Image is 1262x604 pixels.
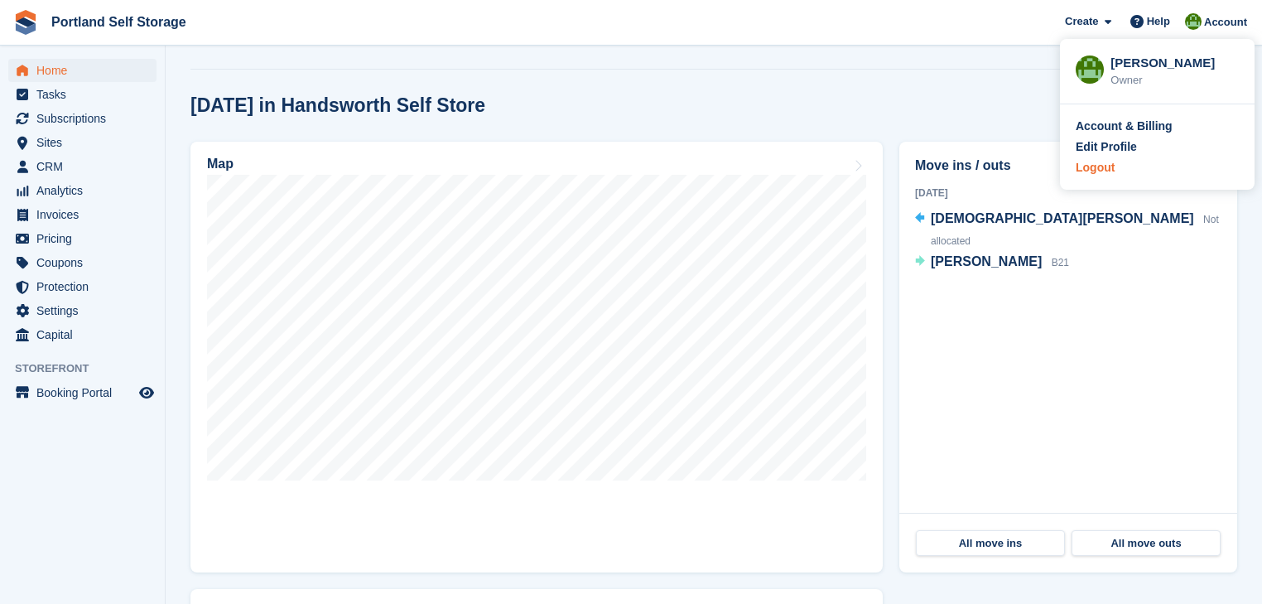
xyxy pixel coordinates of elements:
a: menu [8,381,157,404]
span: Settings [36,299,136,322]
a: Map [190,142,883,573]
span: Booking Portal [36,381,136,404]
span: B21 [1052,257,1069,268]
img: Sue Wolfendale [1076,56,1104,84]
span: Not allocated [931,214,1219,247]
span: [DEMOGRAPHIC_DATA][PERSON_NAME] [931,211,1194,225]
a: menu [8,299,157,322]
span: Pricing [36,227,136,250]
span: Create [1065,13,1098,30]
a: [DEMOGRAPHIC_DATA][PERSON_NAME] Not allocated [915,209,1221,252]
div: Owner [1110,72,1239,89]
span: Protection [36,275,136,298]
span: Account [1204,14,1247,31]
a: [PERSON_NAME] B21 [915,252,1069,273]
span: Storefront [15,360,165,377]
span: [PERSON_NAME] [931,254,1042,268]
h2: Map [207,157,234,172]
img: stora-icon-8386f47178a22dfd0bd8f6a31ec36ba5ce8667c1dd55bd0f319d3a0aa187defe.svg [13,10,38,35]
div: Edit Profile [1076,138,1137,156]
span: Tasks [36,83,136,106]
a: Logout [1076,159,1239,176]
a: menu [8,83,157,106]
a: menu [8,323,157,346]
span: Capital [36,323,136,346]
h2: Move ins / outs [915,156,1221,176]
span: Subscriptions [36,107,136,130]
span: Home [36,59,136,82]
a: Preview store [137,383,157,403]
a: menu [8,59,157,82]
a: menu [8,107,157,130]
a: menu [8,227,157,250]
a: Edit Profile [1076,138,1239,156]
a: All move outs [1072,530,1221,557]
a: All move ins [916,530,1065,557]
a: Account & Billing [1076,118,1239,135]
a: menu [8,179,157,202]
span: Help [1147,13,1170,30]
div: Logout [1076,159,1115,176]
div: Account & Billing [1076,118,1173,135]
a: Portland Self Storage [45,8,193,36]
img: Sue Wolfendale [1185,13,1202,30]
span: CRM [36,155,136,178]
a: menu [8,155,157,178]
a: menu [8,203,157,226]
span: Coupons [36,251,136,274]
a: menu [8,251,157,274]
div: [DATE] [915,186,1221,201]
span: Invoices [36,203,136,226]
h2: [DATE] in Handsworth Self Store [190,94,485,117]
span: Analytics [36,179,136,202]
span: Sites [36,131,136,154]
a: menu [8,275,157,298]
div: [PERSON_NAME] [1110,54,1239,69]
a: menu [8,131,157,154]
